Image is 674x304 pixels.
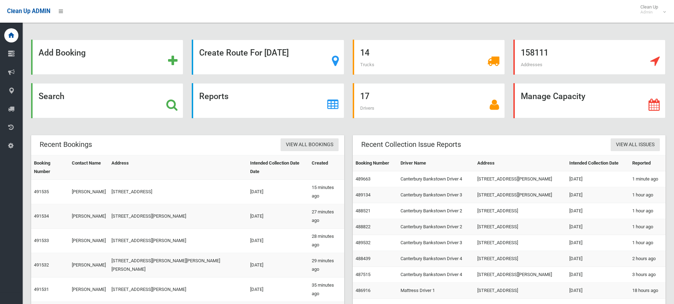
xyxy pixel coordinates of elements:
strong: 14 [360,48,369,58]
td: [DATE] [566,251,629,267]
td: [STREET_ADDRESS][PERSON_NAME] [474,187,566,203]
td: 35 minutes ago [309,277,344,302]
a: Manage Capacity [513,83,666,118]
td: [DATE] [247,204,309,229]
th: Created [309,155,344,180]
td: 1 minute ago [629,171,666,187]
td: [DATE] [566,187,629,203]
td: [DATE] [566,235,629,251]
td: [STREET_ADDRESS][PERSON_NAME] [109,204,248,229]
a: 491532 [34,262,49,268]
span: Drivers [360,105,374,111]
th: Booking Number [31,155,69,180]
a: 488822 [356,224,370,229]
a: View All Issues [611,138,660,151]
td: [DATE] [566,171,629,187]
td: 29 minutes ago [309,253,344,277]
strong: 17 [360,91,369,101]
a: 158111 Addresses [513,40,666,75]
th: Intended Collection Date [566,155,629,171]
td: [DATE] [247,180,309,204]
td: [PERSON_NAME] [69,180,109,204]
a: Search [31,83,183,118]
a: 491535 [34,189,49,194]
td: [DATE] [566,267,629,283]
a: View All Bookings [281,138,339,151]
a: 489532 [356,240,370,245]
td: [PERSON_NAME] [69,204,109,229]
td: 1 hour ago [629,235,666,251]
td: [STREET_ADDRESS][PERSON_NAME] [109,229,248,253]
td: 15 minutes ago [309,180,344,204]
strong: Add Booking [39,48,86,58]
th: Driver Name [398,155,475,171]
td: Canterbury Bankstown Driver 2 [398,203,475,219]
strong: Create Route For [DATE] [199,48,289,58]
td: 1 hour ago [629,187,666,203]
td: Canterbury Bankstown Driver 2 [398,219,475,235]
td: [STREET_ADDRESS][PERSON_NAME] [474,171,566,187]
td: [DATE] [247,229,309,253]
th: Contact Name [69,155,109,180]
td: 2 hours ago [629,251,666,267]
td: [DATE] [566,203,629,219]
td: 1 hour ago [629,203,666,219]
td: [STREET_ADDRESS] [474,219,566,235]
a: Create Route For [DATE] [192,40,344,75]
a: 488521 [356,208,370,213]
a: 489134 [356,192,370,197]
a: 17 Drivers [353,83,505,118]
td: [DATE] [566,283,629,299]
td: Canterbury Bankstown Driver 3 [398,235,475,251]
td: [STREET_ADDRESS] [474,283,566,299]
td: [DATE] [247,277,309,302]
a: 491533 [34,238,49,243]
td: 28 minutes ago [309,229,344,253]
td: Canterbury Bankstown Driver 4 [398,251,475,267]
td: 1 hour ago [629,219,666,235]
span: Clean Up ADMIN [7,8,50,15]
td: [STREET_ADDRESS] [474,251,566,267]
td: Canterbury Bankstown Driver 4 [398,267,475,283]
strong: Reports [199,91,229,101]
span: Clean Up [637,4,665,15]
td: [DATE] [247,253,309,277]
th: Intended Collection Date Date [247,155,309,180]
td: 27 minutes ago [309,204,344,229]
strong: 158111 [521,48,548,58]
td: [STREET_ADDRESS] [474,235,566,251]
a: 486916 [356,288,370,293]
td: Mattress Driver 1 [398,283,475,299]
td: [DATE] [566,219,629,235]
td: 3 hours ago [629,267,666,283]
th: Booking Number [353,155,398,171]
span: Trucks [360,62,374,67]
td: [STREET_ADDRESS][PERSON_NAME][PERSON_NAME][PERSON_NAME] [109,253,248,277]
td: [PERSON_NAME] [69,277,109,302]
td: Canterbury Bankstown Driver 4 [398,171,475,187]
th: Address [474,155,566,171]
a: 14 Trucks [353,40,505,75]
strong: Search [39,91,64,101]
td: [PERSON_NAME] [69,229,109,253]
td: [PERSON_NAME] [69,253,109,277]
a: Add Booking [31,40,183,75]
td: [STREET_ADDRESS] [109,180,248,204]
td: [STREET_ADDRESS][PERSON_NAME] [109,277,248,302]
a: 488439 [356,256,370,261]
a: 491534 [34,213,49,219]
a: 487515 [356,272,370,277]
header: Recent Collection Issue Reports [353,138,470,151]
a: 489663 [356,176,370,182]
a: Reports [192,83,344,118]
th: Reported [629,155,666,171]
header: Recent Bookings [31,138,100,151]
span: Addresses [521,62,542,67]
th: Address [109,155,248,180]
td: 18 hours ago [629,283,666,299]
td: [STREET_ADDRESS][PERSON_NAME] [474,267,566,283]
a: 491531 [34,287,49,292]
td: Canterbury Bankstown Driver 3 [398,187,475,203]
td: [STREET_ADDRESS] [474,203,566,219]
small: Admin [640,10,658,15]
